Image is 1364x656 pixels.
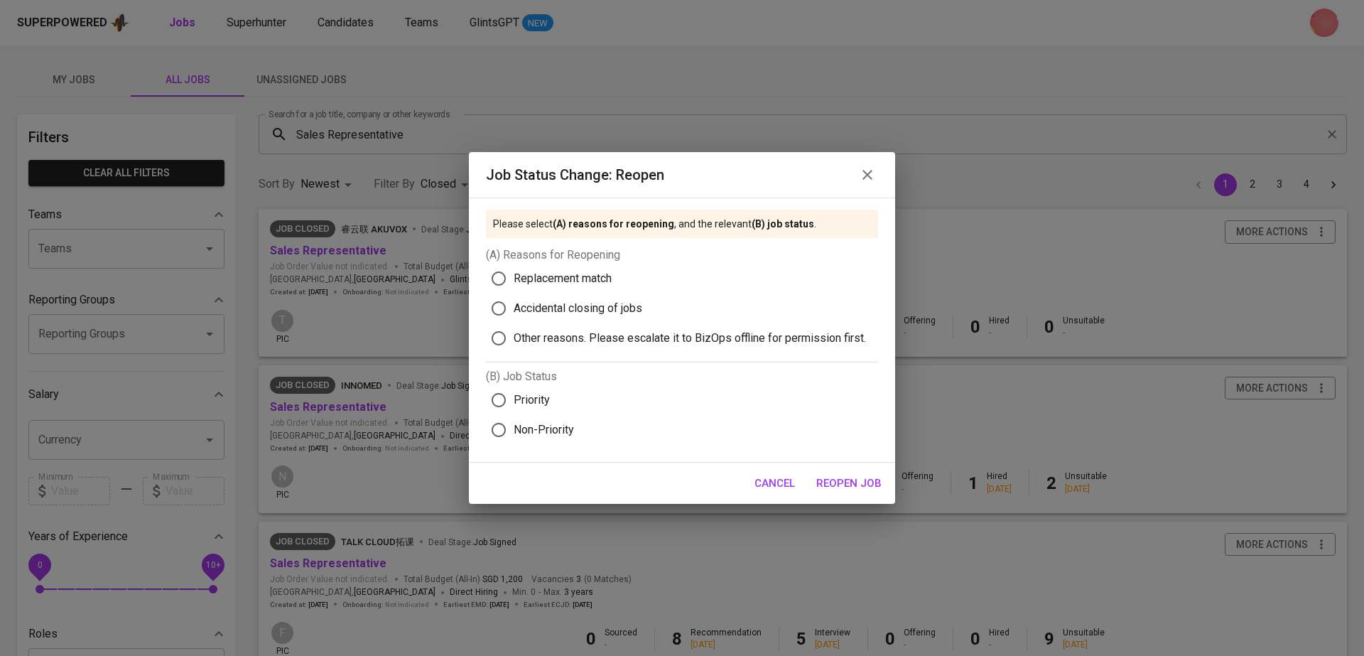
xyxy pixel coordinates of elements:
[754,474,795,493] span: Cancel
[514,300,642,317] span: Accidental closing of jobs
[514,392,550,409] span: Priority
[486,368,878,385] p: (B) Job Status
[514,421,574,439] span: Non-Priority
[486,247,878,264] p: (A) Reasons for Reopening
[493,217,816,231] p: Please select , and the relevant .
[808,468,889,498] button: Reopen Job
[553,218,674,230] b: (A) reasons for reopening
[486,163,664,186] h6: Job status change: Reopen
[514,270,612,287] span: Replacement match
[752,218,814,230] b: (B) job status
[747,468,803,498] button: Cancel
[514,330,866,347] span: Other reasons. Please escalate it to BizOps offline for permission first.
[816,474,882,493] span: Reopen Job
